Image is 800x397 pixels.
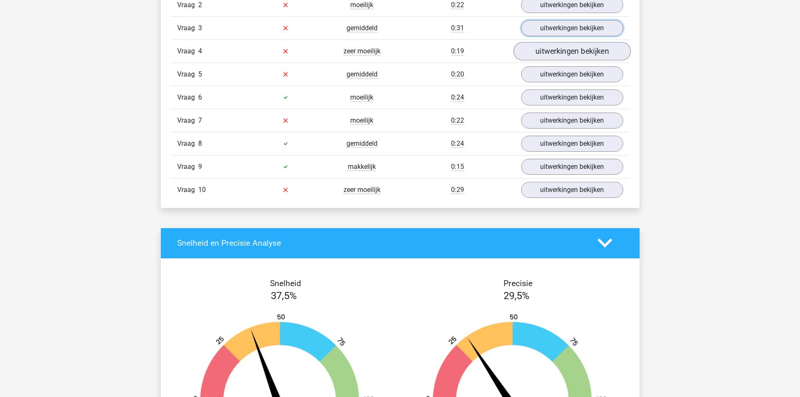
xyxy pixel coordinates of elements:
[521,182,623,198] a: uitwerkingen bekijken
[344,47,380,55] span: zeer moeilijk
[177,46,198,56] span: Vraag
[521,89,623,105] a: uitwerkingen bekijken
[350,93,373,102] span: moeilijk
[177,238,585,248] h4: Snelheid en Precisie Analyse
[451,139,464,148] span: 0:24
[198,24,202,32] span: 3
[521,20,623,36] a: uitwerkingen bekijken
[177,92,198,103] span: Vraag
[350,1,373,9] span: moeilijk
[198,70,202,78] span: 5
[451,24,464,32] span: 0:31
[451,47,464,55] span: 0:19
[513,42,630,60] a: uitwerkingen bekijken
[451,116,464,125] span: 0:22
[344,186,380,194] span: zeer moeilijk
[177,279,394,288] h4: Snelheid
[451,70,464,79] span: 0:20
[198,47,202,55] span: 4
[177,69,198,79] span: Vraag
[521,159,623,175] a: uitwerkingen bekijken
[346,139,378,148] span: gemiddeld
[346,24,378,32] span: gemiddeld
[198,139,202,147] span: 8
[410,279,627,288] h4: Precisie
[198,1,202,9] span: 2
[177,23,198,33] span: Vraag
[521,66,623,82] a: uitwerkingen bekijken
[177,139,198,149] span: Vraag
[177,116,198,126] span: Vraag
[504,290,530,302] span: 29,5%
[198,163,202,171] span: 9
[451,93,464,102] span: 0:24
[521,113,623,129] a: uitwerkingen bekijken
[451,186,464,194] span: 0:29
[198,186,206,194] span: 10
[271,290,297,302] span: 37,5%
[198,93,202,101] span: 6
[348,163,376,171] span: makkelijk
[521,136,623,152] a: uitwerkingen bekijken
[451,163,464,171] span: 0:15
[346,70,378,79] span: gemiddeld
[177,162,198,172] span: Vraag
[350,116,373,125] span: moeilijk
[451,1,464,9] span: 0:22
[198,116,202,124] span: 7
[177,185,198,195] span: Vraag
